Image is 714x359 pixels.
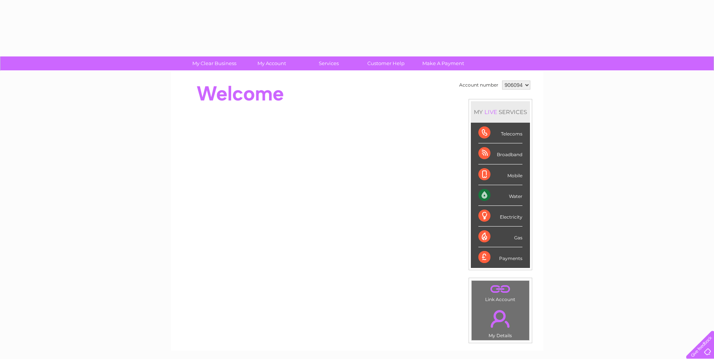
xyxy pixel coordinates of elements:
a: Services [298,56,360,70]
div: Mobile [478,164,522,185]
a: . [473,283,527,296]
a: My Account [241,56,303,70]
a: Make A Payment [412,56,474,70]
td: My Details [471,304,530,341]
div: Gas [478,227,522,247]
a: My Clear Business [183,56,245,70]
td: Link Account [471,280,530,304]
a: Customer Help [355,56,417,70]
div: Water [478,185,522,206]
td: Account number [457,79,500,91]
div: MY SERVICES [471,101,530,123]
a: . [473,306,527,332]
div: Payments [478,247,522,268]
div: Telecoms [478,123,522,143]
div: LIVE [483,108,499,116]
div: Electricity [478,206,522,227]
div: Broadband [478,143,522,164]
